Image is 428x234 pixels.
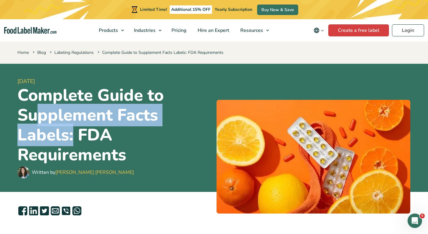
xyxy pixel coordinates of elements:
a: Create a free label [328,24,389,36]
span: Resources [238,27,264,34]
a: Pricing [166,19,191,42]
span: Yearly Subscription [215,7,252,12]
h1: Complete Guide to Supplement Facts Labels: FDA Requirements [17,85,212,165]
img: Maria Abi Hanna - Food Label Maker [17,166,29,178]
a: Labeling Regulations [54,50,94,55]
span: Industries [132,27,156,34]
span: Hire an Expert [196,27,230,34]
a: Login [392,24,424,36]
span: [DATE] [17,77,212,85]
div: Written by [32,169,134,176]
a: Blog [37,50,46,55]
a: Resources [235,19,272,42]
span: Additional 15% OFF [170,5,212,14]
a: Products [93,19,127,42]
a: Buy Now & Save [257,5,298,15]
span: Limited Time! [140,7,167,12]
a: Food Label Maker homepage [4,27,56,34]
a: Industries [129,19,165,42]
button: Change language [309,24,328,36]
iframe: Intercom live chat [408,214,422,228]
a: [PERSON_NAME] [PERSON_NAME] [55,169,134,176]
span: 5 [420,214,425,218]
span: Products [97,27,119,34]
span: Complete Guide to Supplement Facts Labels: FDA Requirements [96,50,223,55]
a: Hire an Expert [192,19,233,42]
a: Home [17,50,29,55]
span: Pricing [170,27,187,34]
